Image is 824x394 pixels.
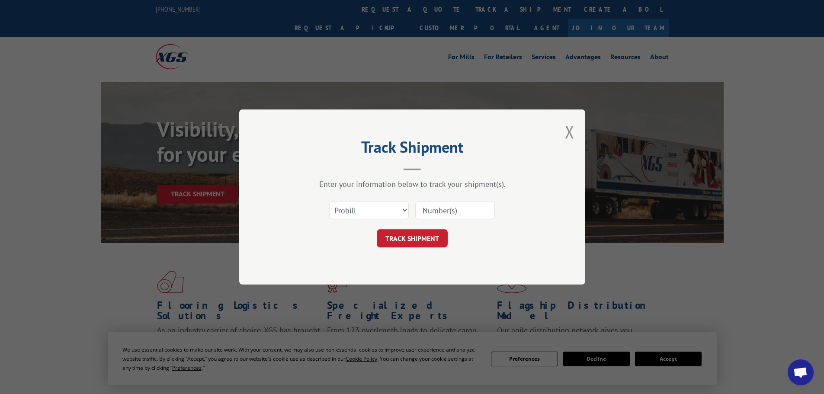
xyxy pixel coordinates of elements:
div: Open chat [788,359,814,385]
h2: Track Shipment [282,141,542,157]
input: Number(s) [415,201,495,219]
div: Enter your information below to track your shipment(s). [282,179,542,189]
button: Close modal [565,120,574,143]
button: TRACK SHIPMENT [377,229,448,247]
